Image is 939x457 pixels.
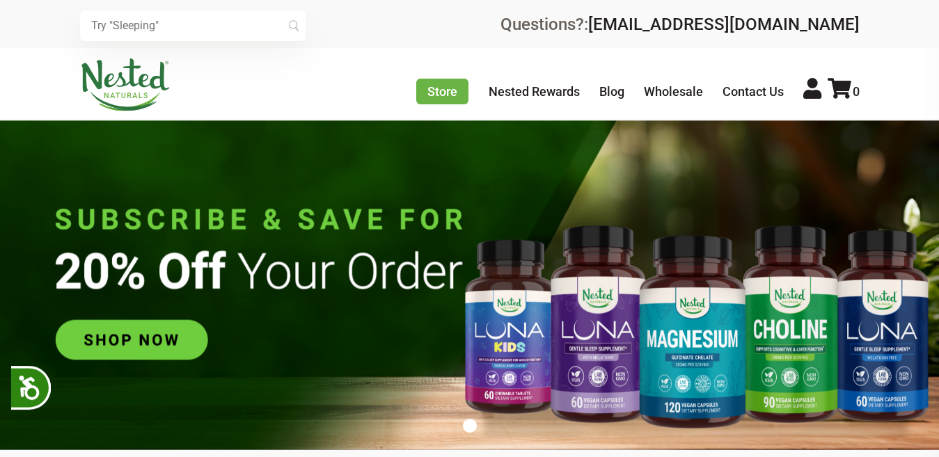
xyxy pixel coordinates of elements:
span: 0 [853,84,860,99]
img: Nested Naturals [80,58,171,111]
a: Store [416,79,468,104]
a: 0 [828,84,860,99]
a: Contact Us [723,84,784,99]
button: 1 of 1 [463,419,477,433]
a: [EMAIL_ADDRESS][DOMAIN_NAME] [588,15,860,34]
a: Blog [599,84,624,99]
a: Wholesale [644,84,703,99]
div: Questions?: [500,16,860,33]
input: Try "Sleeping" [80,10,306,41]
a: Nested Rewards [489,84,580,99]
